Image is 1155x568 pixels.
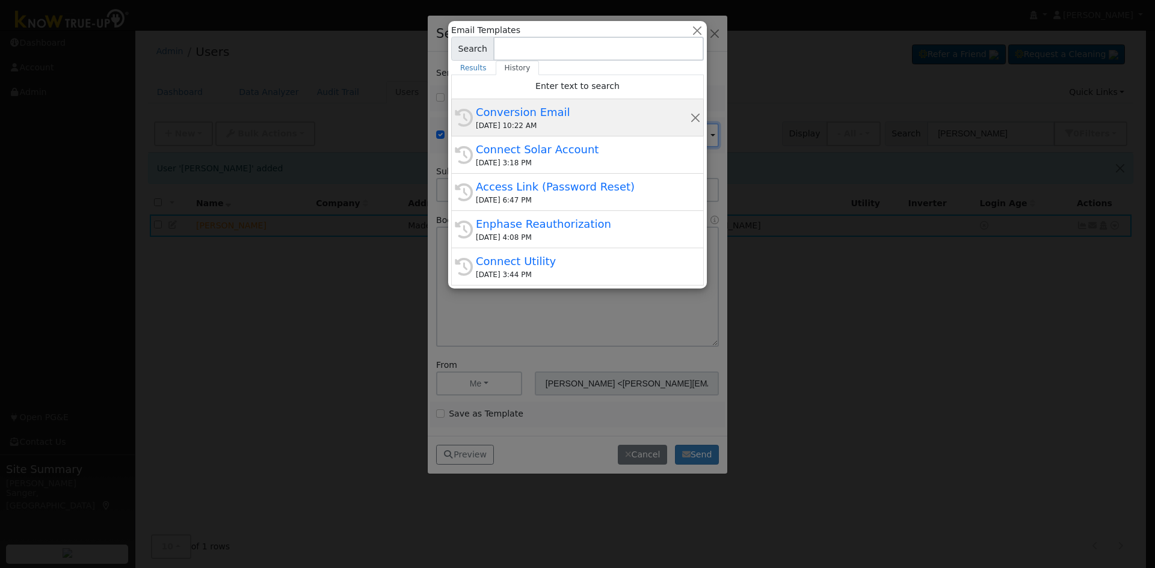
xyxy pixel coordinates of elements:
div: [DATE] 3:44 PM [476,269,690,280]
div: Connect Utility [476,253,690,269]
span: Search [451,37,494,61]
div: [DATE] 6:47 PM [476,195,690,206]
div: [DATE] 10:22 AM [476,120,690,131]
i: History [455,221,473,239]
a: Results [451,61,496,75]
i: History [455,109,473,127]
a: History [496,61,540,75]
div: Enphase Reauthorization [476,216,690,232]
div: Connect Solar Account [476,141,690,157]
div: Conversion Email [476,104,690,120]
i: History [455,183,473,201]
div: [DATE] 3:18 PM [476,157,690,168]
span: Enter text to search [535,81,620,91]
i: History [455,258,473,276]
i: History [455,146,473,164]
div: Access Link (Password Reset) [476,179,690,195]
span: Email Templates [451,24,520,37]
div: [DATE] 4:08 PM [476,232,690,243]
button: Remove this history [690,111,701,124]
